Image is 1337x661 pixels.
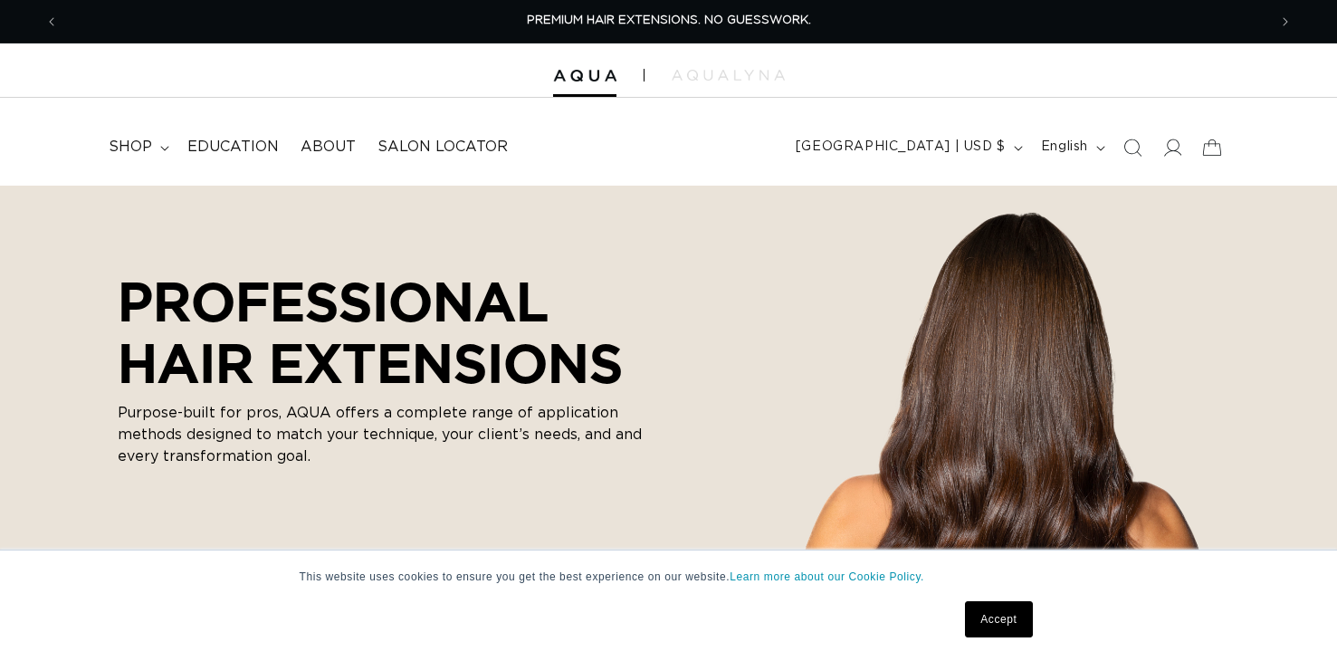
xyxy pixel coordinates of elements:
[32,5,72,39] button: Previous announcement
[785,130,1030,165] button: [GEOGRAPHIC_DATA] | USD $
[118,402,643,467] p: Purpose-built for pros, AQUA offers a complete range of application methods designed to match you...
[672,70,785,81] img: aqualyna.com
[1030,130,1113,165] button: English
[377,138,508,157] span: Salon Locator
[301,138,356,157] span: About
[730,570,924,583] a: Learn more about our Cookie Policy.
[177,127,290,168] a: Education
[1265,5,1305,39] button: Next announcement
[527,14,811,26] span: PREMIUM HAIR EXTENSIONS. NO GUESSWORK.
[1041,138,1088,157] span: English
[965,601,1032,637] a: Accept
[98,127,177,168] summary: shop
[118,270,643,393] p: PROFESSIONAL HAIR EXTENSIONS
[300,569,1038,585] p: This website uses cookies to ensure you get the best experience on our website.
[187,138,279,157] span: Education
[290,127,367,168] a: About
[553,70,616,82] img: Aqua Hair Extensions
[367,127,519,168] a: Salon Locator
[1113,128,1152,168] summary: Search
[796,138,1006,157] span: [GEOGRAPHIC_DATA] | USD $
[109,138,152,157] span: shop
